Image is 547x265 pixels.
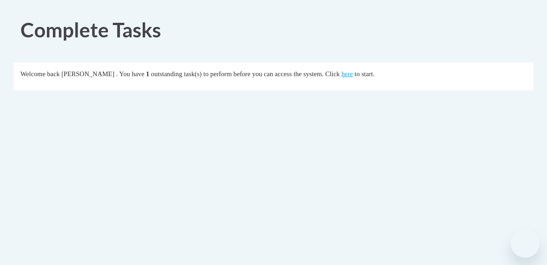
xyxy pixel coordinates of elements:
[21,70,60,78] span: Welcome back
[341,70,353,78] a: here
[21,18,161,42] span: Complete Tasks
[151,70,340,78] span: outstanding task(s) to perform before you can access the system. Click
[355,70,375,78] span: to start.
[62,70,114,78] span: [PERSON_NAME]
[116,70,144,78] span: . You have
[146,70,149,78] span: 1
[511,229,540,258] iframe: Button to launch messaging window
